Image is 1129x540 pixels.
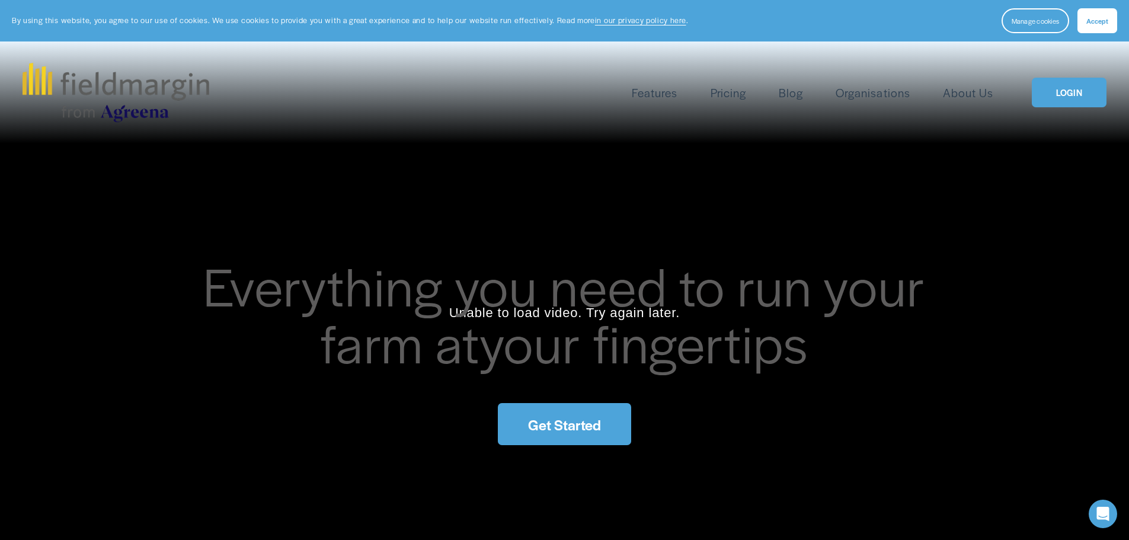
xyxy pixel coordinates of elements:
a: Blog [779,83,803,103]
button: Accept [1077,8,1117,33]
a: Organisations [836,83,910,103]
span: Accept [1086,16,1108,25]
span: your fingertips [479,305,808,379]
a: folder dropdown [632,83,677,103]
div: Open Intercom Messenger [1089,500,1117,528]
span: Features [632,84,677,101]
a: in our privacy policy here [595,15,686,25]
span: Everything you need to run your farm at [203,248,938,379]
img: fieldmargin.com [23,63,209,122]
p: By using this website, you agree to our use of cookies. We use cookies to provide you with a grea... [12,15,688,26]
a: About Us [943,83,993,103]
span: Manage cookies [1012,16,1059,25]
a: Pricing [711,83,746,103]
a: LOGIN [1032,78,1106,108]
button: Manage cookies [1002,8,1069,33]
a: Get Started [498,403,631,445]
